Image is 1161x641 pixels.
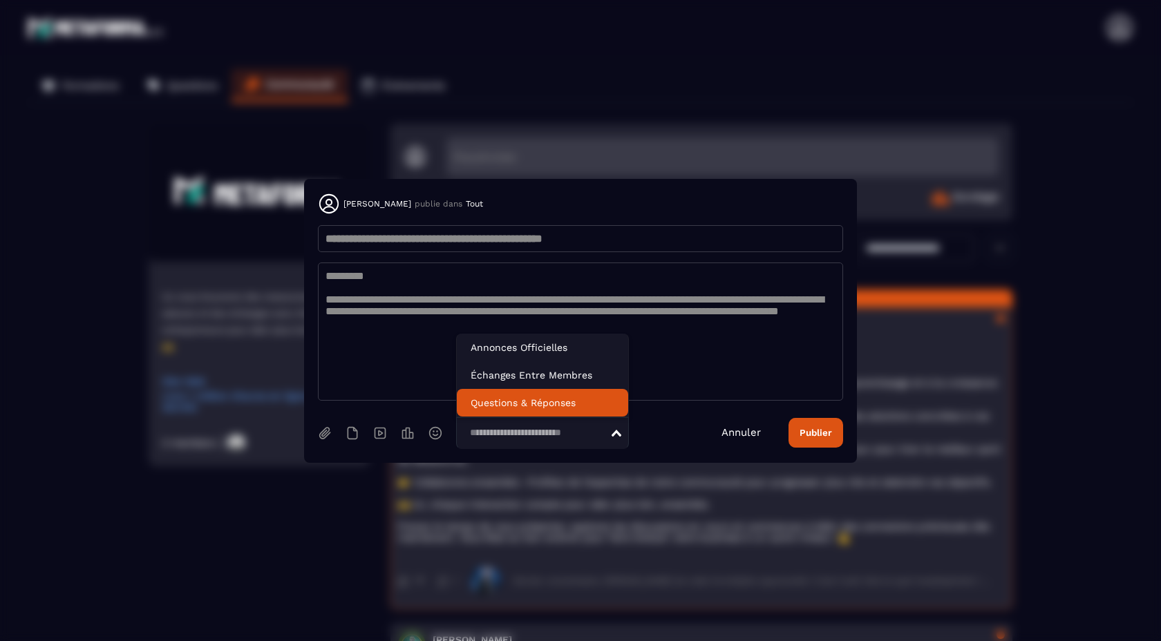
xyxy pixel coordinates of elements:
a: Annuler [721,426,761,439]
button: Publier [789,418,843,448]
span: [PERSON_NAME] [343,199,411,209]
li: Annonces Officielles [457,334,628,361]
span: Tout [466,199,483,209]
li: Questions & Réponses [457,389,628,417]
input: Search for option [465,425,610,441]
div: Search for option [456,417,629,449]
li: Échanges Entre Membres [457,361,628,389]
span: publie dans [415,199,462,209]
